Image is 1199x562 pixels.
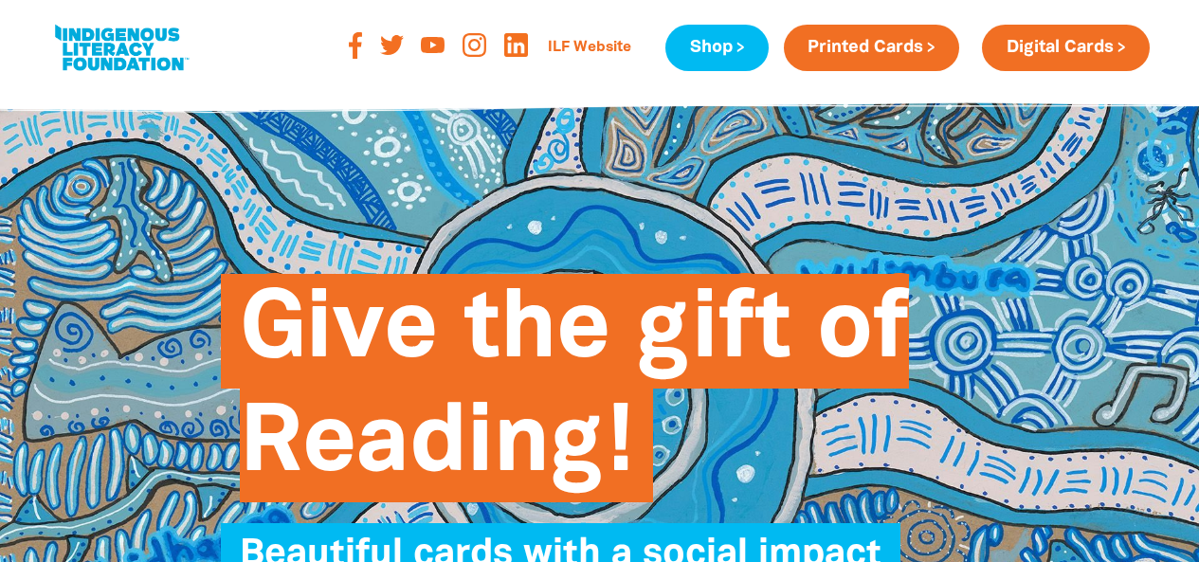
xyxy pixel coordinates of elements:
[240,288,909,502] span: Give the gift of Reading!
[784,25,959,71] a: Printed Cards
[463,33,486,57] img: instagram-orange-svg-816-f-67-svg-8d2e35.svg
[349,32,362,59] img: facebook-orange-svg-2-f-729-e-svg-b526d2.svg
[421,37,445,54] img: youtube-orange-svg-1-cecf-3-svg-a15d69.svg
[982,25,1149,71] a: Digital Cards
[536,33,643,63] a: ILF Website
[665,25,768,71] a: Shop
[380,35,404,54] img: twitter-orange-svg-6-e-077-d-svg-0f359f.svg
[504,33,528,57] img: linked-in-logo-orange-png-93c920.png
